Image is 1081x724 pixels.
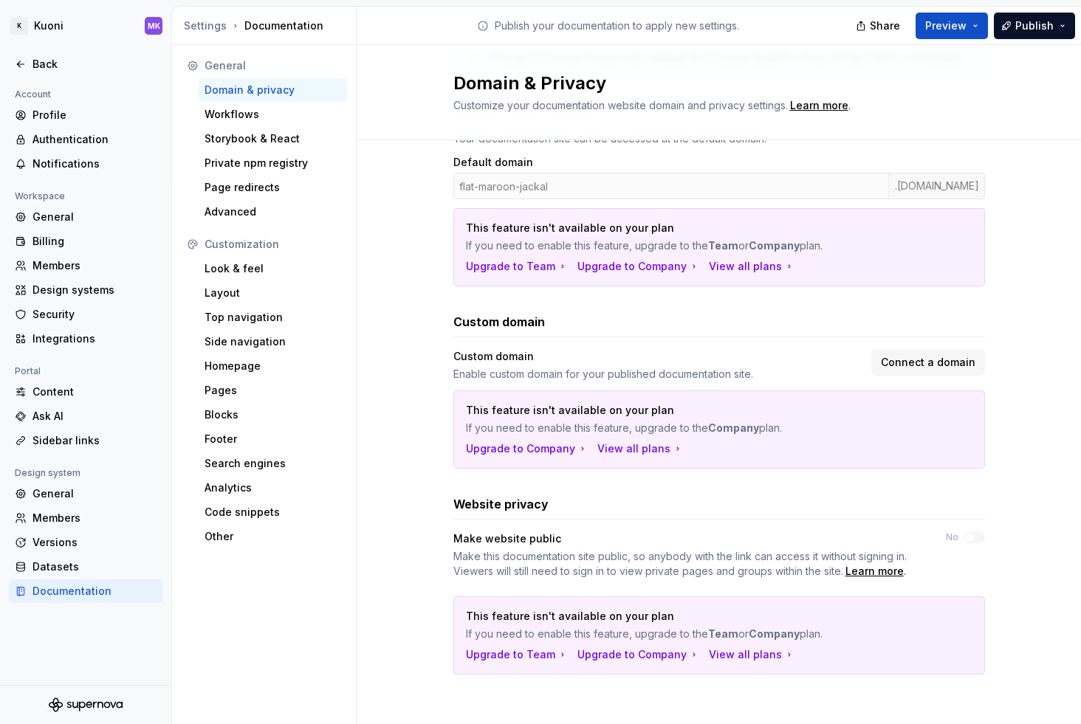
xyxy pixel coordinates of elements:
[32,409,157,424] div: Ask AI
[453,549,919,579] span: .
[1015,18,1054,33] span: Publish
[871,349,985,376] button: Connect a domain
[709,259,795,274] button: View all plans
[453,72,967,95] h2: Domain & Privacy
[577,647,700,662] button: Upgrade to Company
[32,511,157,525] div: Members
[205,237,341,252] div: Customization
[205,383,341,398] div: Pages
[199,281,347,305] a: Layout
[946,531,958,543] label: No
[848,13,910,39] button: Share
[466,221,869,235] p: This feature isn't available on your plan
[199,403,347,427] a: Blocks
[205,310,341,325] div: Top navigation
[466,647,569,662] button: Upgrade to Team
[9,482,162,506] a: General
[32,433,157,448] div: Sidebar links
[199,200,347,224] a: Advanced
[199,306,347,329] a: Top navigation
[466,421,869,435] p: If you need to enable this feature, upgrade to the plan.
[199,127,347,151] a: Storybook & React
[453,313,545,331] h3: Custom domain
[199,452,347,475] a: Search engines
[10,17,28,35] div: K
[9,205,162,229] a: General
[199,103,347,126] a: Workflows
[453,550,907,577] span: Make this documentation site public, so anybody with the link can access it without signing in. V...
[453,495,549,513] h3: Website privacy
[32,331,157,346] div: Integrations
[205,456,341,471] div: Search engines
[184,18,350,33] div: Documentation
[9,464,86,482] div: Design system
[32,307,157,322] div: Security
[9,187,71,205] div: Workspace
[9,303,162,326] a: Security
[205,505,341,520] div: Code snippets
[466,609,869,624] p: This feature isn't available on your plan
[9,555,162,579] a: Datasets
[9,380,162,404] a: Content
[205,334,341,349] div: Side navigation
[199,427,347,451] a: Footer
[32,156,157,171] div: Notifications
[184,18,227,33] div: Settings
[32,57,157,72] div: Back
[708,627,738,640] strong: Team
[870,18,900,33] span: Share
[32,486,157,501] div: General
[3,10,168,42] button: KKuoniMK
[32,283,157,297] div: Design systems
[453,349,862,364] div: Custom domain
[205,529,341,544] div: Other
[32,535,157,550] div: Versions
[597,441,684,456] button: View all plans
[466,259,569,274] button: Upgrade to Team
[881,355,975,370] span: Connect a domain
[32,108,157,123] div: Profile
[205,83,341,97] div: Domain & privacy
[845,564,904,579] div: Learn more
[205,107,341,122] div: Workflows
[466,441,588,456] button: Upgrade to Company
[9,103,162,127] a: Profile
[466,403,869,418] p: This feature isn't available on your plan
[925,18,967,33] span: Preview
[577,259,700,274] button: Upgrade to Company
[199,330,347,354] a: Side navigation
[205,204,341,219] div: Advanced
[199,176,347,199] a: Page redirects
[199,151,347,175] a: Private npm registry
[916,13,988,39] button: Preview
[205,156,341,170] div: Private npm registry
[495,18,739,33] p: Publish your documentation to apply new settings.
[49,697,123,712] svg: Supernova Logo
[709,647,795,662] div: View all plans
[205,286,341,300] div: Layout
[199,476,347,500] a: Analytics
[790,98,848,113] a: Learn more
[453,367,862,382] div: Enable custom domain for your published documentation site.
[32,258,157,273] div: Members
[453,531,919,546] div: Make website public
[749,239,800,252] strong: Company
[9,327,162,351] a: Integrations
[32,234,157,249] div: Billing
[788,100,851,111] span: .
[199,500,347,524] a: Code snippets
[453,99,788,111] span: Customize your documentation website domain and privacy settings.
[9,429,162,452] a: Sidebar links
[994,13,1075,39] button: Publish
[453,155,533,170] label: Default domain
[32,559,157,574] div: Datasets
[9,362,47,380] div: Portal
